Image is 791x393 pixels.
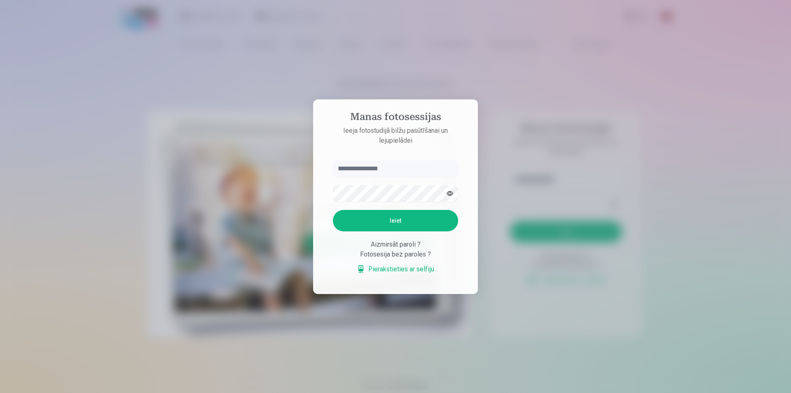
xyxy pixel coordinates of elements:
a: Pierakstieties ar selfiju [357,264,434,274]
div: Aizmirsāt paroli ? [333,240,458,249]
p: Ieeja fotostudijā bilžu pasūtīšanai un lejupielādei [325,126,466,146]
h4: Manas fotosessijas [325,111,466,126]
div: Fotosesija bez paroles ? [333,249,458,259]
button: Ieiet [333,210,458,231]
